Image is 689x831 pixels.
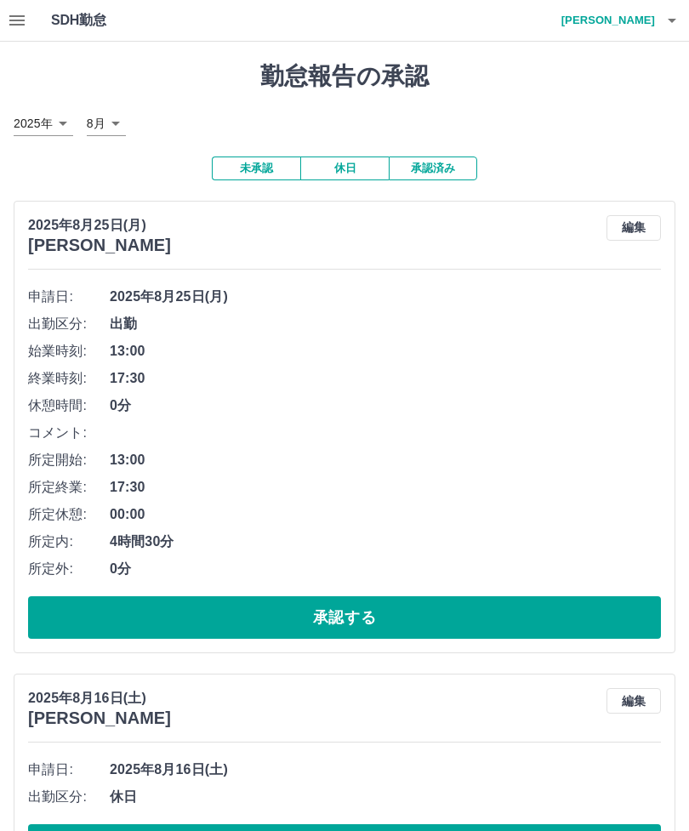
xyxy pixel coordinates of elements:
[28,368,110,389] span: 終業時刻:
[28,787,110,807] span: 出勤区分:
[14,111,73,136] div: 2025年
[606,688,661,714] button: 編集
[212,157,300,180] button: 未承認
[28,450,110,470] span: 所定開始:
[110,504,661,525] span: 00:00
[28,709,171,728] h3: [PERSON_NAME]
[28,688,171,709] p: 2025年8月16日(土)
[28,287,110,307] span: 申請日:
[110,368,661,389] span: 17:30
[389,157,477,180] button: 承認済み
[110,559,661,579] span: 0分
[110,396,661,416] span: 0分
[110,450,661,470] span: 13:00
[28,236,171,255] h3: [PERSON_NAME]
[14,62,675,91] h1: 勤怠報告の承認
[300,157,389,180] button: 休日
[28,760,110,780] span: 申請日:
[110,314,661,334] span: 出勤
[28,532,110,552] span: 所定内:
[28,477,110,498] span: 所定終業:
[28,341,110,361] span: 始業時刻:
[28,215,171,236] p: 2025年8月25日(月)
[110,287,661,307] span: 2025年8月25日(月)
[28,314,110,334] span: 出勤区分:
[110,477,661,498] span: 17:30
[110,760,661,780] span: 2025年8月16日(土)
[87,111,126,136] div: 8月
[110,532,661,552] span: 4時間30分
[28,396,110,416] span: 休憩時間:
[28,423,110,443] span: コメント:
[110,787,661,807] span: 休日
[110,341,661,361] span: 13:00
[28,504,110,525] span: 所定休憩:
[28,596,661,639] button: 承認する
[28,559,110,579] span: 所定外:
[606,215,661,241] button: 編集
